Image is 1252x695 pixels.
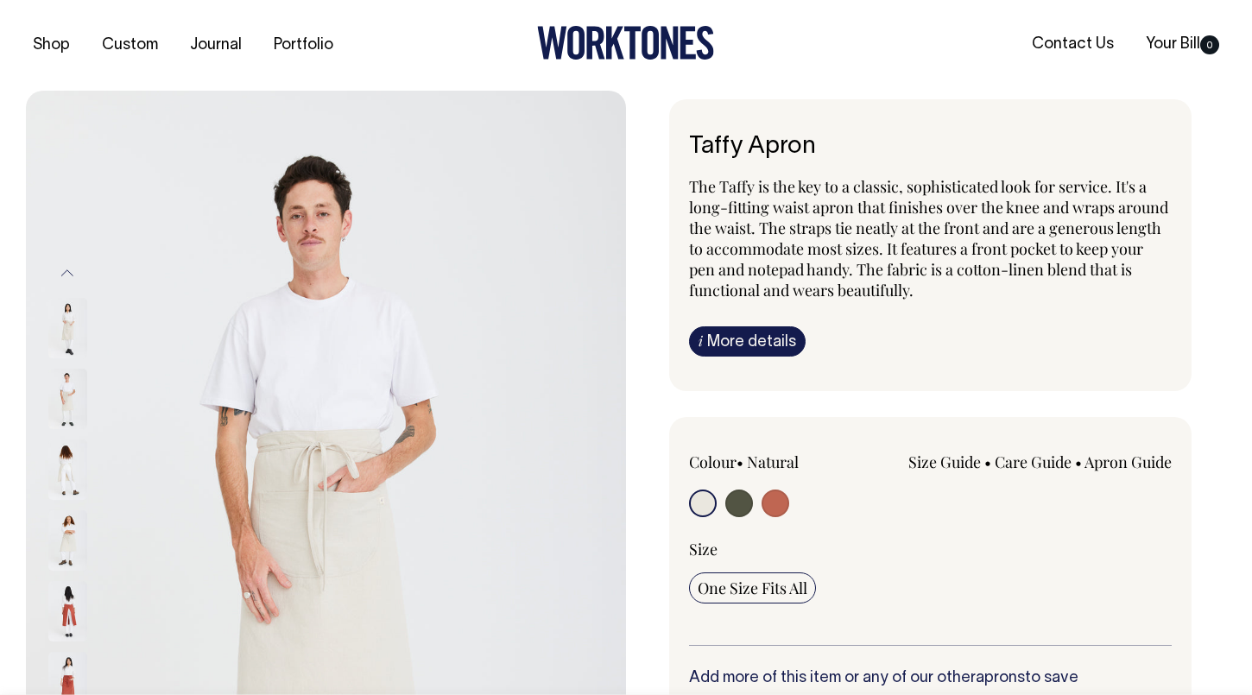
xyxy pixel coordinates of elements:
img: rust [48,581,87,641]
span: • [1075,452,1082,472]
a: Portfolio [267,31,340,60]
div: Colour [689,452,882,472]
span: • [737,452,743,472]
h6: Taffy Apron [689,134,1172,161]
a: iMore details [689,326,806,357]
label: Natural [747,452,799,472]
a: Care Guide [995,452,1072,472]
a: Your Bill0 [1139,30,1226,59]
img: natural [48,439,87,500]
a: Shop [26,31,77,60]
a: Journal [183,31,249,60]
div: Size [689,539,1172,559]
a: Size Guide [908,452,981,472]
input: One Size Fits All [689,572,816,603]
a: Custom [95,31,165,60]
span: One Size Fits All [698,578,807,598]
span: The Taffy is the key to a classic, sophisticated look for service. It's a long-fitting waist apro... [689,176,1168,300]
a: Contact Us [1025,30,1121,59]
a: aprons [976,671,1025,686]
span: • [984,452,991,472]
span: 0 [1200,35,1219,54]
img: natural [48,298,87,358]
img: natural [48,369,87,429]
a: Apron Guide [1084,452,1172,472]
button: Previous [54,254,80,293]
h6: Add more of this item or any of our other to save [689,670,1172,687]
span: i [699,332,703,350]
img: natural [48,510,87,571]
